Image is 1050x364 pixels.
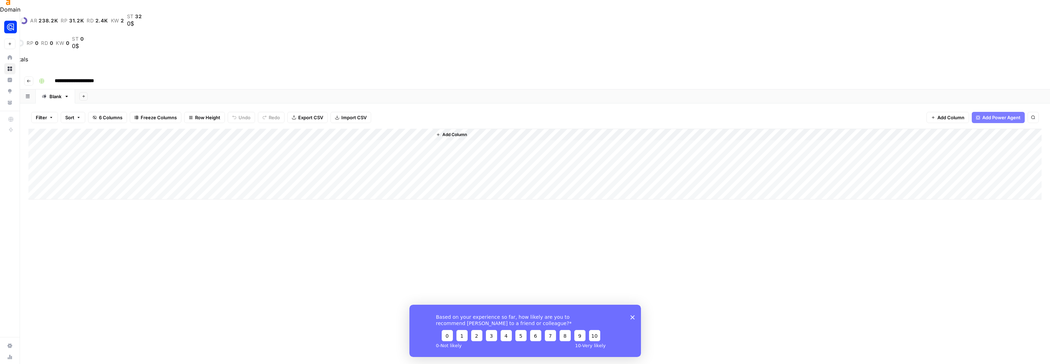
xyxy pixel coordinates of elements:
[35,40,39,46] span: 0
[442,132,467,138] span: Add Column
[72,36,83,42] a: st0
[111,18,124,23] a: kw2
[56,40,69,46] a: kw0
[298,114,323,121] span: Export CSV
[61,18,84,23] a: rp31.2K
[127,19,142,28] div: 0$
[195,114,220,121] span: Row Height
[66,40,69,46] span: 0
[287,112,328,123] button: Export CSV
[937,114,964,121] span: Add Column
[80,36,84,42] span: 0
[4,340,15,351] a: Settings
[258,112,285,123] button: Redo
[36,89,75,103] a: Blank
[4,351,15,363] a: Usage
[56,40,64,46] span: kw
[184,112,225,123] button: Row Height
[99,114,122,121] span: 6 Columns
[87,18,94,23] span: rd
[95,18,108,23] span: 2.4K
[49,93,61,100] div: Blank
[972,112,1025,123] button: Add Power Agent
[982,114,1021,121] span: Add Power Agent
[269,114,280,121] span: Redo
[130,112,181,123] button: Freeze Columns
[4,86,15,97] a: Opportunities
[30,18,37,23] span: ar
[228,112,255,123] button: Undo
[127,14,142,19] a: st32
[27,40,38,46] a: rp0
[30,18,58,23] a: ar238.2K
[31,112,58,123] button: Filter
[330,112,371,123] button: Import CSV
[88,112,127,123] button: 6 Columns
[135,14,142,19] span: 32
[111,18,119,23] span: kw
[65,114,74,121] span: Sort
[69,18,84,23] span: 31.2K
[87,18,108,23] a: rd2.4K
[121,18,124,23] span: 2
[433,130,470,139] button: Add Column
[39,18,58,23] span: 238.2K
[4,74,15,86] a: Insights
[50,40,53,46] span: 0
[27,40,33,46] span: rp
[41,40,53,46] a: rd0
[36,114,47,121] span: Filter
[72,42,83,50] div: 0$
[61,112,85,123] button: Sort
[72,36,79,42] span: st
[61,18,67,23] span: rp
[927,112,969,123] button: Add Column
[141,114,177,121] span: Freeze Columns
[239,114,250,121] span: Undo
[41,40,48,46] span: rd
[4,97,15,108] a: Your Data
[409,305,641,357] iframe: Survey from AirOps
[341,114,367,121] span: Import CSV
[127,14,134,19] span: st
